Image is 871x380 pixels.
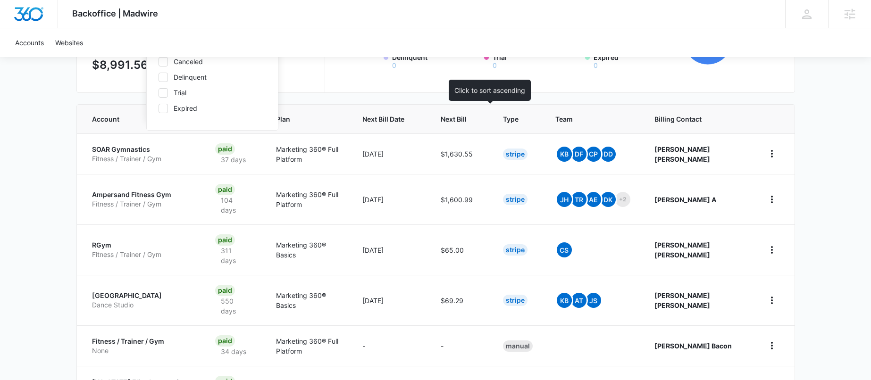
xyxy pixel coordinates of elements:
[429,174,492,224] td: $1,600.99
[92,250,193,259] p: Fitness / Trainer / Gym
[764,293,779,308] button: home
[92,240,193,250] p: RGym
[92,346,193,355] p: None
[92,154,193,164] p: Fitness / Trainer / Gym
[92,291,193,309] a: [GEOGRAPHIC_DATA]Dance Studio
[351,224,429,275] td: [DATE]
[276,144,340,164] p: Marketing 360® Full Platform
[215,246,253,265] p: 311 days
[276,240,340,260] p: Marketing 360® Basics
[215,184,235,195] div: Paid
[615,192,630,207] span: +2
[215,347,252,356] p: 34 days
[557,147,572,162] span: KB
[92,57,155,74] p: $8,991.56
[158,103,267,113] label: Expired
[392,52,479,69] label: Delinquent
[503,114,519,124] span: Type
[503,244,528,256] div: Stripe
[92,337,193,355] a: Fitness / Trainer / GymNone
[92,240,193,259] a: RGymFitness / Trainer / Gym
[215,285,235,296] div: Paid
[557,242,572,257] span: CS
[449,80,531,101] div: Click to sort ascending
[555,114,618,124] span: Team
[586,147,601,162] span: CP
[276,336,340,356] p: Marketing 360® Full Platform
[92,190,193,199] p: Ampersand Fitness Gym
[276,290,340,310] p: Marketing 360® Basics
[92,145,193,154] p: SOAR Gymnastics
[9,28,50,57] a: Accounts
[50,28,89,57] a: Websites
[654,114,742,124] span: Billing Contact
[92,199,193,209] p: Fitness / Trainer / Gym
[362,114,404,124] span: Next Bill Date
[557,293,572,308] span: KB
[276,190,340,209] p: Marketing 360® Full Platform
[654,196,716,204] strong: [PERSON_NAME] A
[503,149,528,160] div: Stripe
[764,242,779,257] button: home
[493,52,579,69] label: Trial
[654,241,710,259] strong: [PERSON_NAME] [PERSON_NAME]
[571,147,586,162] span: DF
[351,325,429,366] td: -
[594,52,680,69] label: Expired
[351,174,429,224] td: [DATE]
[92,300,193,310] p: Dance Studio
[158,72,267,82] label: Delinquent
[429,224,492,275] td: $65.00
[429,275,492,325] td: $69.29
[586,293,601,308] span: JS
[158,57,267,66] label: Canceled
[764,146,779,161] button: home
[92,190,193,208] a: Ampersand Fitness GymFitness / Trainer / Gym
[72,8,158,18] span: Backoffice | Madwire
[215,195,253,215] p: 104 days
[503,194,528,205] div: Stripe
[351,133,429,174] td: [DATE]
[276,114,340,124] span: Plan
[654,145,710,163] strong: [PERSON_NAME] [PERSON_NAME]
[441,114,467,124] span: Next Bill
[92,291,193,300] p: [GEOGRAPHIC_DATA]
[215,296,253,316] p: 550 days
[503,340,533,352] div: Manual
[654,342,732,350] strong: [PERSON_NAME] Bacon
[764,192,779,207] button: home
[429,133,492,174] td: $1,630.55
[215,155,251,165] p: 37 days
[215,234,235,246] div: Paid
[351,275,429,325] td: [DATE]
[215,143,235,155] div: Paid
[215,335,235,347] div: Paid
[92,145,193,163] a: SOAR GymnasticsFitness / Trainer / Gym
[764,338,779,353] button: home
[557,192,572,207] span: JH
[601,192,616,207] span: DK
[92,337,193,346] p: Fitness / Trainer / Gym
[158,88,267,98] label: Trial
[571,192,586,207] span: TR
[601,147,616,162] span: DD
[92,114,179,124] span: Account
[571,293,586,308] span: AT
[654,291,710,309] strong: [PERSON_NAME] [PERSON_NAME]
[429,325,492,366] td: -
[503,295,528,306] div: Stripe
[586,192,601,207] span: AE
